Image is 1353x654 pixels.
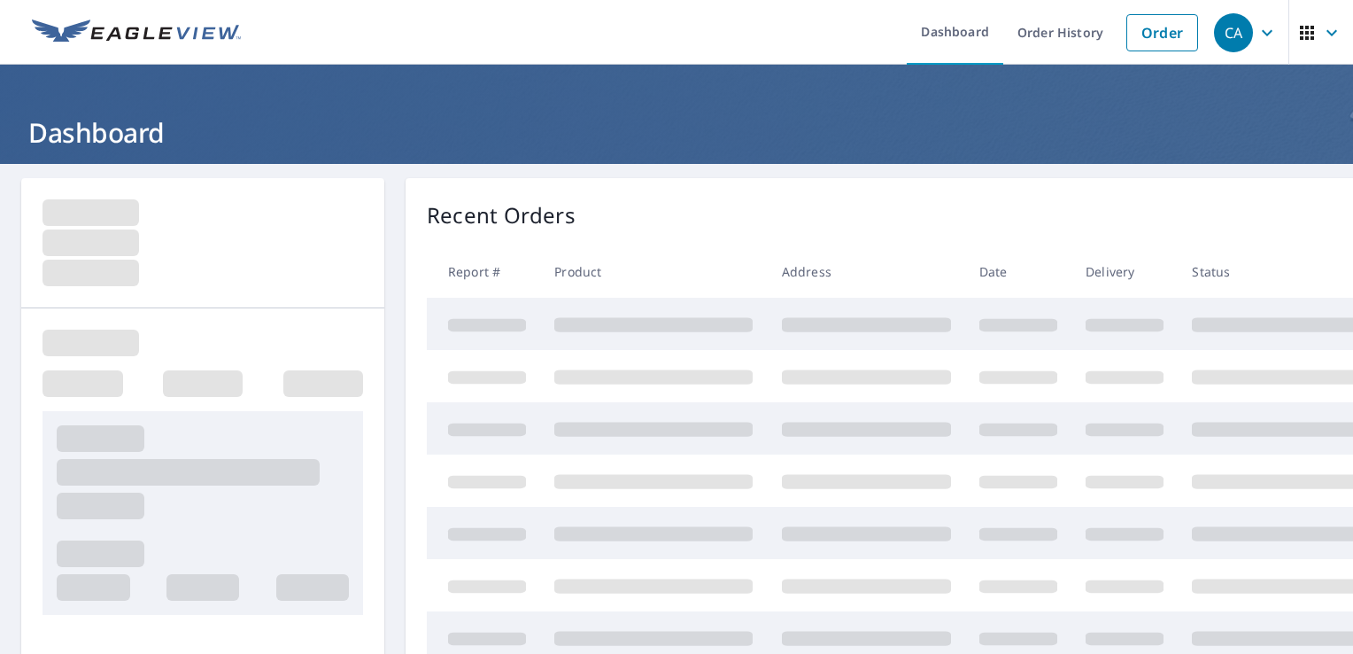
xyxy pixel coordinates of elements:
[768,245,965,298] th: Address
[32,19,241,46] img: EV Logo
[1071,245,1178,298] th: Delivery
[1126,14,1198,51] a: Order
[427,245,540,298] th: Report #
[965,245,1071,298] th: Date
[1214,13,1253,52] div: CA
[427,199,576,231] p: Recent Orders
[540,245,767,298] th: Product
[21,114,1332,151] h1: Dashboard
